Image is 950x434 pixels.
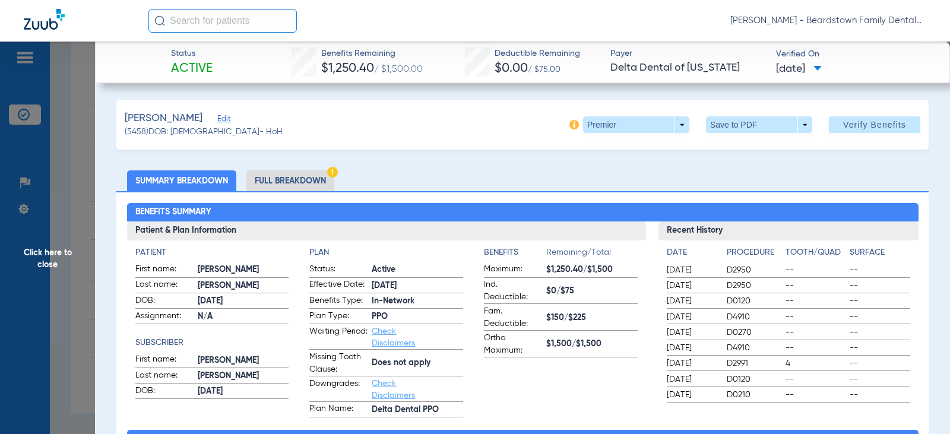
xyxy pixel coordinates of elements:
h2: Benefits Summary [127,203,919,222]
img: Zuub Logo [24,9,65,30]
app-breakdown-title: Procedure [727,246,781,263]
li: Summary Breakdown [127,170,236,191]
span: PPO [372,311,463,323]
span: $150/$225 [546,312,638,324]
span: First name: [135,353,194,368]
span: First name: [135,263,194,277]
a: Check Disclaimers [372,379,415,400]
h4: Patient [135,246,289,259]
button: Verify Benefits [829,116,920,133]
button: Premier [583,116,689,133]
span: -- [850,295,910,307]
span: D2991 [727,357,781,369]
span: -- [786,327,845,338]
span: -- [850,327,910,338]
span: DOB: [135,385,194,399]
span: -- [850,342,910,354]
span: Last name: [135,278,194,293]
span: In-Network [372,295,463,308]
span: D2950 [727,280,781,292]
span: [PERSON_NAME] [198,280,289,292]
span: -- [850,280,910,292]
span: Edit [217,115,228,126]
span: Maximum: [484,263,542,277]
h4: Benefits [484,246,546,259]
span: -- [786,264,845,276]
span: (5458) DOB: [DEMOGRAPHIC_DATA] - HoH [125,126,283,138]
span: $1,250.40/$1,500 [546,264,638,276]
span: D0120 [727,295,781,307]
span: Status: [309,263,368,277]
span: [DATE] [667,373,717,385]
span: Ind. Deductible: [484,278,542,303]
img: Hazard [327,167,338,178]
span: Payer [610,47,765,60]
h3: Recent History [658,221,918,240]
h4: Subscriber [135,337,289,349]
span: [DATE] [667,357,717,369]
span: Benefits Type: [309,294,368,309]
span: D0270 [727,327,781,338]
span: -- [850,264,910,276]
span: Active [171,61,213,77]
span: Verify Benefits [843,120,906,129]
span: -- [786,389,845,401]
input: Search for patients [148,9,297,33]
span: D4910 [727,342,781,354]
span: $1,500/$1,500 [546,338,638,350]
span: D0120 [727,373,781,385]
span: [DATE] [667,280,717,292]
span: Plan Name: [309,403,368,417]
span: Effective Date: [309,278,368,293]
h4: Surface [850,246,910,259]
h4: Procedure [727,246,781,259]
span: Missing Tooth Clause: [309,351,368,376]
span: -- [850,373,910,385]
span: -- [786,280,845,292]
span: Active [372,264,463,276]
span: Deductible Remaining [495,47,580,60]
h4: Date [667,246,717,259]
a: Check Disclaimers [372,327,415,347]
span: Fam. Deductible: [484,305,542,330]
span: Remaining/Total [546,246,638,263]
span: [DATE] [198,295,289,308]
span: N/A [198,311,289,323]
span: $0.00 [495,62,528,75]
span: [PERSON_NAME] [198,264,289,276]
span: / $1,500.00 [374,65,423,74]
app-breakdown-title: Date [667,246,717,263]
span: [DATE] [372,280,463,292]
h3: Patient & Plan Information [127,221,647,240]
span: -- [786,373,845,385]
span: Ortho Maximum: [484,332,542,357]
span: D2950 [727,264,781,276]
span: [PERSON_NAME] [198,370,289,382]
span: [PERSON_NAME] [198,354,289,367]
span: 4 [786,357,845,369]
span: Verified On [776,48,931,61]
span: DOB: [135,294,194,309]
span: -- [850,389,910,401]
span: Waiting Period: [309,325,368,349]
span: -- [786,295,845,307]
span: Downgrades: [309,378,368,401]
button: Save to PDF [706,116,812,133]
app-breakdown-title: Plan [309,246,463,259]
span: [DATE] [776,62,822,77]
span: Does not apply [372,357,463,369]
span: Status [171,47,213,60]
span: [PERSON_NAME] [125,111,202,126]
app-breakdown-title: Surface [850,246,910,263]
span: [DATE] [667,389,717,401]
img: Search Icon [154,15,165,26]
span: $0/$75 [546,285,638,297]
span: $1,250.40 [321,62,374,75]
span: Plan Type: [309,310,368,324]
span: Benefits Remaining [321,47,423,60]
span: [DATE] [667,311,717,323]
span: -- [786,342,845,354]
span: [PERSON_NAME] - Beardstown Family Dental [730,15,926,27]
